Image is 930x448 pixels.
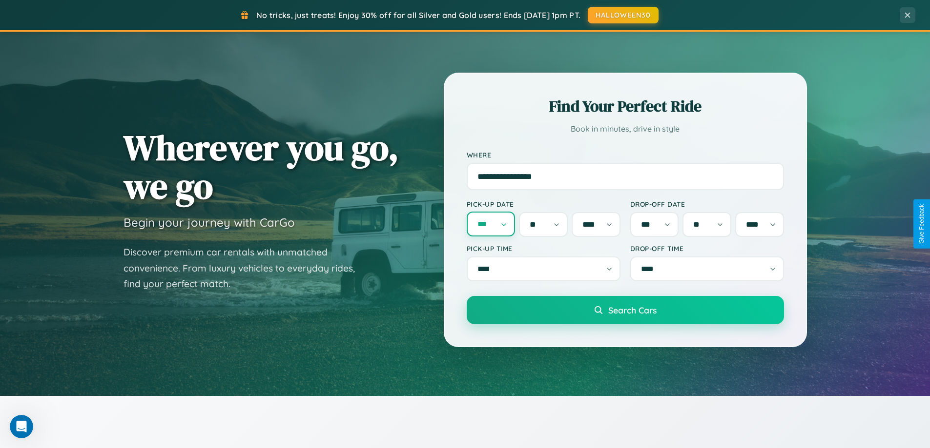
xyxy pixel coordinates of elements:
[467,200,620,208] label: Pick-up Date
[124,128,399,205] h1: Wherever you go, we go
[608,305,657,315] span: Search Cars
[467,244,620,253] label: Pick-up Time
[10,415,33,438] iframe: Intercom live chat
[630,200,784,208] label: Drop-off Date
[467,151,784,159] label: Where
[467,296,784,324] button: Search Cars
[467,122,784,136] p: Book in minutes, drive in style
[124,215,295,230] h3: Begin your journey with CarGo
[467,96,784,117] h2: Find Your Perfect Ride
[124,244,368,292] p: Discover premium car rentals with unmatched convenience. From luxury vehicles to everyday rides, ...
[588,7,659,23] button: HALLOWEEN30
[918,204,925,244] div: Give Feedback
[256,10,580,20] span: No tricks, just treats! Enjoy 30% off for all Silver and Gold users! Ends [DATE] 1pm PT.
[630,244,784,253] label: Drop-off Time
